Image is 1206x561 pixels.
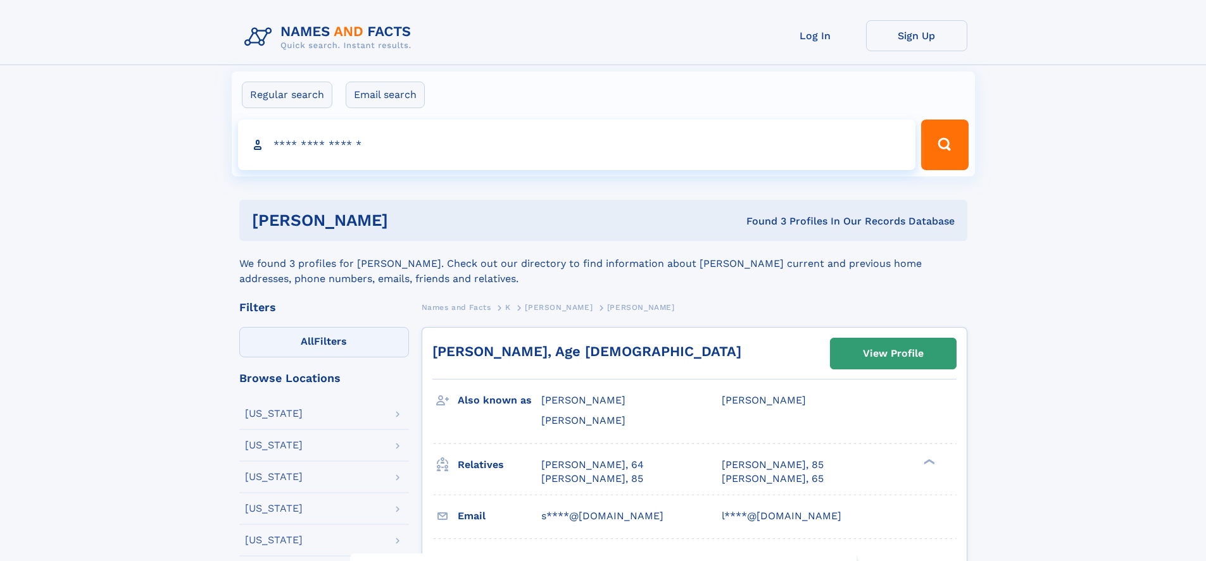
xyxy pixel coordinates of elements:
a: [PERSON_NAME], 65 [722,472,824,486]
a: Log In [765,20,866,51]
span: [PERSON_NAME] [541,414,625,426]
a: [PERSON_NAME], Age [DEMOGRAPHIC_DATA] [432,343,741,359]
input: search input [238,120,916,170]
span: [PERSON_NAME] [722,394,806,406]
h1: [PERSON_NAME] [252,213,567,228]
a: [PERSON_NAME], 85 [722,458,824,472]
a: Sign Up [866,20,967,51]
div: [US_STATE] [245,472,303,482]
div: [US_STATE] [245,535,303,545]
h3: Also known as [458,390,541,411]
div: ❯ [920,457,936,465]
div: Browse Locations [239,373,409,384]
a: [PERSON_NAME], 64 [541,458,644,472]
span: K [505,303,511,312]
a: [PERSON_NAME] [525,299,593,315]
button: Search Button [921,120,968,170]
span: [PERSON_NAME] [541,394,625,406]
img: Logo Names and Facts [239,20,422,54]
div: [US_STATE] [245,409,303,419]
h3: Relatives [458,454,541,476]
div: Found 3 Profiles In Our Records Database [567,214,955,228]
div: [US_STATE] [245,440,303,450]
div: [US_STATE] [245,503,303,514]
label: Regular search [242,82,332,108]
span: [PERSON_NAME] [607,303,675,312]
div: Filters [239,302,409,313]
a: View Profile [831,338,956,369]
span: All [301,335,314,347]
span: [PERSON_NAME] [525,303,593,312]
a: K [505,299,511,315]
label: Filters [239,327,409,357]
h3: Email [458,505,541,527]
label: Email search [346,82,425,108]
div: We found 3 profiles for [PERSON_NAME]. Check out our directory to find information about [PERSON_... [239,241,967,287]
a: Names and Facts [422,299,491,315]
div: View Profile [863,339,924,368]
a: [PERSON_NAME], 85 [541,472,643,486]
